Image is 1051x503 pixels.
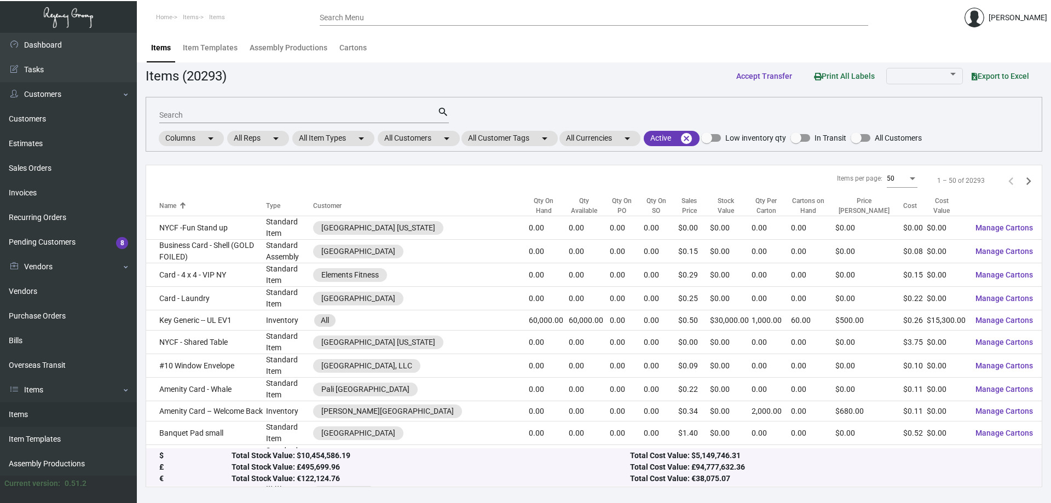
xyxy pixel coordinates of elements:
div: Cost Value [927,196,957,216]
div: Cartons on Hand [791,196,835,216]
mat-chip: Columns [159,131,224,146]
td: $0.00 [927,421,967,445]
td: 0.00 [791,263,835,287]
td: #10 Window Envelope [146,354,266,378]
td: $2.92 [903,445,927,469]
td: $0.29 [678,263,711,287]
td: 0.00 [644,421,678,445]
div: Pali [GEOGRAPHIC_DATA] [321,384,409,395]
td: 0.00 [791,331,835,354]
mat-chip: All [314,314,336,327]
div: Name [159,201,176,211]
td: $0.00 [927,331,967,354]
img: admin@bootstrapmaster.com [965,8,984,27]
div: Stock Value [710,196,741,216]
div: Total Stock Value: $10,454,586.19 [232,450,630,462]
td: Standard Item [266,445,313,469]
td: $0.00 [835,263,903,287]
td: 60,000.00 [529,310,569,331]
div: Items (20293) [146,66,227,86]
td: $0.00 [835,378,903,401]
td: 0.00 [569,401,610,421]
td: Business Card - Shell (GOLD FOILED) [146,240,266,263]
span: Manage Cartons [975,361,1033,370]
button: Manage Cartons [967,423,1042,443]
div: [GEOGRAPHIC_DATA] [US_STATE] [321,337,435,348]
div: [GEOGRAPHIC_DATA] [US_STATE] [321,222,435,234]
div: Qty On Hand [529,196,559,216]
td: 0.00 [752,240,791,263]
span: Manage Cartons [975,407,1033,415]
td: Standard Item [266,421,313,445]
div: Cost Value [927,196,967,216]
td: 0.00 [610,421,644,445]
td: $0.00 [710,287,751,310]
td: NYCF - Shared Table [146,331,266,354]
td: 0.00 [791,421,835,445]
span: Accept Transfer [736,72,792,80]
span: Manage Cartons [975,385,1033,394]
td: 0.00 [752,287,791,310]
td: $0.00 [710,445,751,469]
td: Brochure - Fall/Winter Catering [146,445,266,469]
td: Standard Assembly [266,240,313,263]
mat-chip: All Customer Tags [461,131,558,146]
td: 0.00 [791,240,835,263]
td: Standard Item [266,331,313,354]
td: $3.75 [903,331,927,354]
div: Total Stock Value: £495,699.96 [232,462,630,473]
td: 2,000.00 [752,401,791,421]
mat-icon: arrow_drop_down [538,132,551,145]
td: 0.00 [610,310,644,331]
td: 0.00 [752,263,791,287]
td: $0.00 [927,378,967,401]
td: 0.00 [644,445,678,469]
button: Export to Excel [963,66,1038,86]
span: 50 [887,175,894,182]
td: NYCF -Fun Stand up [146,216,266,240]
td: $0.00 [710,421,751,445]
div: Qty On PO [610,196,634,216]
button: Manage Cartons [967,265,1042,285]
div: Sales Price [678,196,701,216]
td: 0.00 [644,354,678,378]
td: $0.15 [903,263,927,287]
mat-icon: arrow_drop_down [204,132,217,145]
div: Qty Per Carton [752,196,791,216]
div: [PERSON_NAME][GEOGRAPHIC_DATA] [321,406,454,417]
td: $0.00 [710,263,751,287]
td: 0.00 [529,240,569,263]
mat-chip: All Reps [227,131,289,146]
td: $0.00 [927,287,967,310]
div: Name [159,201,266,211]
td: Key Generic -- UL EV1 [146,310,266,331]
mat-icon: search [437,106,449,119]
td: 0.00 [569,421,610,445]
td: $0.00 [835,354,903,378]
td: 0.00 [610,445,644,469]
div: Total Cost Value: £94,777,632.36 [630,462,1029,473]
td: Card - Laundry [146,287,266,310]
td: 0.00 [529,263,569,287]
td: 1,000.00 [752,310,791,331]
button: Manage Cartons [967,401,1042,421]
td: $0.00 [927,240,967,263]
td: $0.00 [835,421,903,445]
td: 0.00 [644,240,678,263]
td: 0.00 [529,378,569,401]
td: $0.00 [835,445,903,469]
td: 0.00 [752,331,791,354]
td: 0.00 [610,216,644,240]
td: Standard Item [266,378,313,401]
td: 0.00 [644,378,678,401]
button: Print All Labels [805,66,883,86]
td: 0.00 [529,287,569,310]
td: 0.00 [791,354,835,378]
div: Qty On PO [610,196,644,216]
span: Home [156,14,172,21]
button: Manage Cartons [967,218,1042,238]
div: [PERSON_NAME] [989,12,1047,24]
span: Low inventory qty [725,131,786,144]
button: Previous page [1002,172,1020,189]
td: 0.00 [529,331,569,354]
